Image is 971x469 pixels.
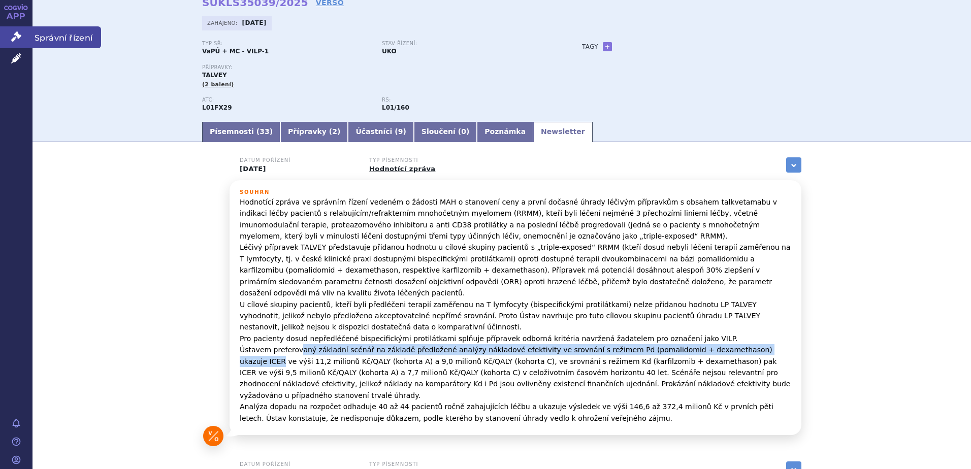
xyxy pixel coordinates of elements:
[533,122,593,142] a: Newsletter
[202,81,234,88] span: (2 balení)
[202,41,372,47] p: Typ SŘ:
[332,127,337,136] span: 2
[414,122,477,142] a: Sloučení (0)
[242,19,267,26] strong: [DATE]
[202,64,562,71] p: Přípravky:
[202,122,280,142] a: Písemnosti (33)
[398,127,403,136] span: 9
[240,157,357,163] h3: Datum pořízení
[348,122,413,142] a: Účastníci (9)
[240,461,357,467] h3: Datum pořízení
[382,104,409,111] strong: monoklonální protilátky a konjugáty protilátka – léčivo
[240,196,791,424] p: Hodnotící zpráva ve správním řízení vedeném o žádosti MAH o stanovení ceny a první dočasné úhrady...
[202,72,227,79] span: TALVEY
[202,104,232,111] strong: TALKVETAMAB
[382,48,397,55] strong: UKO
[382,97,552,103] p: RS:
[369,157,486,163] h3: Typ písemnosti
[202,48,269,55] strong: VaPÚ + MC - VILP-1
[582,41,598,53] h3: Tagy
[369,165,435,173] a: Hodnotící zpráva
[461,127,466,136] span: 0
[207,19,239,27] span: Zahájeno:
[369,461,541,467] h3: Typ písemnosti
[280,122,348,142] a: Přípravky (2)
[240,165,357,173] p: [DATE]
[240,189,791,195] h3: Souhrn
[477,122,533,142] a: Poznámka
[603,42,612,51] a: +
[33,26,101,48] span: Správní řízení
[202,97,372,103] p: ATC:
[260,127,269,136] span: 33
[786,157,801,173] a: zobrazit vše
[382,41,552,47] p: Stav řízení:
